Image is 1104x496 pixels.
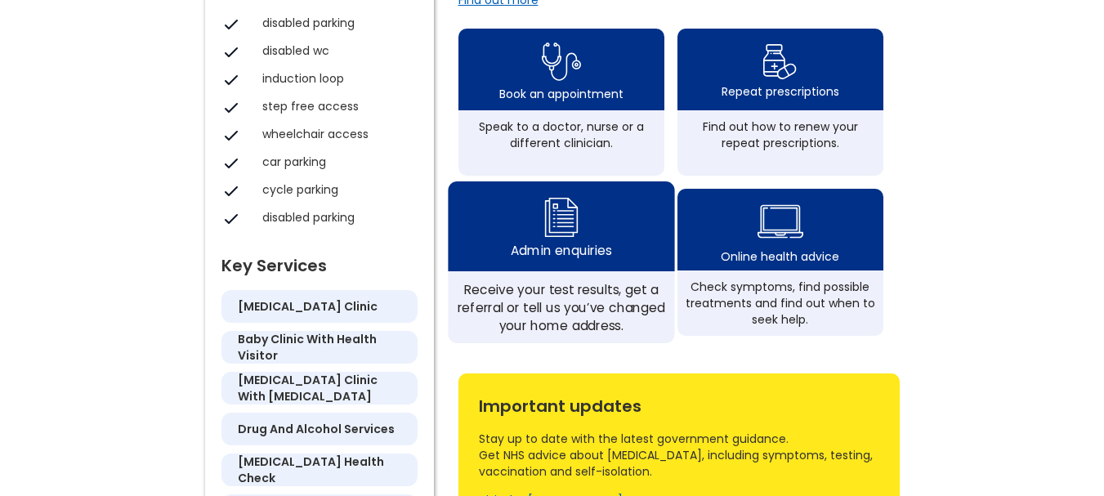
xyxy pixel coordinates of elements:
div: Receive your test results, get a referral or tell us you’ve changed your home address. [457,280,665,334]
div: wheelchair access [262,126,409,142]
h5: [MEDICAL_DATA] health check [238,454,401,486]
img: book appointment icon [542,38,581,86]
div: Key Services [221,249,418,274]
div: Find out how to renew your repeat prescriptions. [686,118,875,151]
div: car parking [262,154,409,170]
h5: baby clinic with health visitor [238,331,401,364]
a: admin enquiry iconAdmin enquiriesReceive your test results, get a referral or tell us you’ve chan... [448,181,674,343]
a: book appointment icon Book an appointmentSpeak to a doctor, nurse or a different clinician. [458,29,664,176]
div: disabled wc [262,42,409,59]
div: Stay up to date with the latest government guidance. Get NHS advice about [MEDICAL_DATA], includi... [479,431,879,480]
div: Check symptoms, find possible treatments and find out when to seek help. [686,279,875,328]
img: health advice icon [758,194,803,248]
a: health advice iconOnline health adviceCheck symptoms, find possible treatments and find out when ... [677,189,883,336]
div: Book an appointment [499,86,624,102]
div: induction loop [262,70,409,87]
a: repeat prescription iconRepeat prescriptionsFind out how to renew your repeat prescriptions. [677,29,883,176]
div: disabled parking [262,209,409,226]
div: step free access [262,98,409,114]
div: disabled parking [262,15,409,31]
img: repeat prescription icon [762,40,798,83]
div: Important updates [479,390,879,414]
div: Online health advice [721,248,839,265]
img: admin enquiry icon [541,193,580,241]
h5: [MEDICAL_DATA] clinic [238,298,378,315]
h5: [MEDICAL_DATA] clinic with [MEDICAL_DATA] [238,372,401,404]
div: Admin enquiries [511,242,611,260]
h5: drug and alcohol services [238,421,395,437]
div: Repeat prescriptions [722,83,839,100]
div: Speak to a doctor, nurse or a different clinician. [467,118,656,151]
div: cycle parking [262,181,409,198]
